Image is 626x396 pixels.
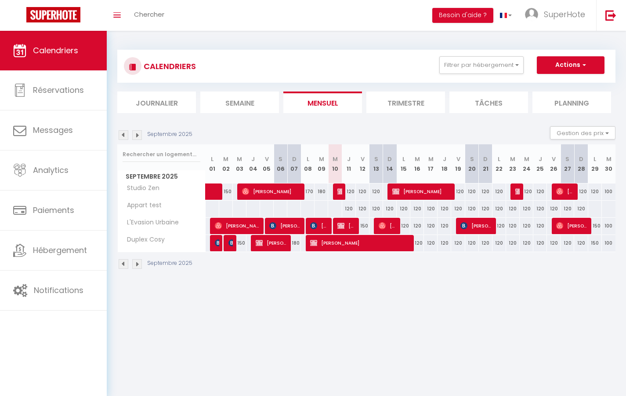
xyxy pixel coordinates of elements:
th: 07 [287,144,301,183]
span: Studio Zen [119,183,162,193]
span: [PERSON_NAME] [460,217,492,234]
th: 14 [383,144,397,183]
li: Trimestre [366,92,445,113]
li: Planning [532,92,611,113]
div: 120 [383,201,397,217]
h3: CALENDRIERS [141,56,196,76]
div: 150 [356,218,369,234]
abbr: S [374,155,378,163]
span: Hébergement [33,245,87,256]
span: Messages [33,125,73,136]
th: 26 [547,144,561,183]
div: 120 [506,201,520,217]
li: Mensuel [283,92,362,113]
th: 09 [315,144,328,183]
abbr: D [387,155,392,163]
abbr: M [510,155,515,163]
button: Actions [537,56,604,74]
th: 28 [574,144,588,183]
abbr: J [251,155,255,163]
span: [PERSON_NAME] [269,217,301,234]
th: 25 [533,144,547,183]
abbr: V [265,155,269,163]
span: Patureau Léa [215,235,219,251]
abbr: V [456,155,460,163]
div: 120 [465,183,479,200]
div: 120 [397,201,410,217]
span: Analytics [33,165,69,176]
div: 170 [301,183,315,200]
input: Rechercher un logement... [123,147,200,162]
abbr: L [211,155,213,163]
span: Réservations [33,84,84,95]
div: 120 [465,235,479,251]
abbr: M [428,155,434,163]
li: Journalier [117,92,196,113]
abbr: M [333,155,338,163]
div: 120 [397,218,410,234]
th: 06 [274,144,287,183]
abbr: J [443,155,446,163]
span: [PERSON_NAME] [392,183,451,200]
div: 150 [233,235,246,251]
div: 120 [451,235,465,251]
button: Filtrer par hébergement [439,56,524,74]
abbr: M [524,155,529,163]
div: 120 [574,201,588,217]
div: 120 [492,201,506,217]
div: 120 [561,201,574,217]
abbr: M [606,155,612,163]
th: 22 [492,144,506,183]
div: 120 [561,235,574,251]
div: 120 [410,201,424,217]
div: 120 [574,235,588,251]
abbr: S [565,155,569,163]
span: Notifications [34,285,83,296]
div: 100 [602,183,615,200]
div: 180 [287,235,301,251]
button: Ouvrir le widget de chat LiveChat [7,4,33,30]
div: 120 [479,235,492,251]
div: 150 [588,218,602,234]
div: 120 [410,235,424,251]
span: [PERSON_NAME] [215,217,260,234]
div: 120 [533,201,547,217]
div: 100 [602,235,615,251]
img: logout [605,10,616,21]
div: 120 [479,201,492,217]
span: [PERSON_NAME] [242,183,301,200]
abbr: S [279,155,282,163]
th: 16 [410,144,424,183]
span: [PERSON_NAME] [310,217,328,234]
div: 120 [533,235,547,251]
div: 120 [451,183,465,200]
div: 120 [369,183,383,200]
span: [PERSON_NAME] [556,183,574,200]
img: ... [525,8,538,21]
th: 24 [520,144,533,183]
th: 19 [451,144,465,183]
abbr: D [579,155,583,163]
p: Septembre 2025 [147,259,192,268]
span: [PERSON_NAME] [310,235,410,251]
li: Semaine [200,92,279,113]
span: [PERSON_NAME] [515,183,520,200]
div: 120 [547,235,561,251]
th: 04 [246,144,260,183]
div: 120 [438,235,451,251]
span: Calendriers [33,45,78,56]
abbr: D [483,155,488,163]
div: 120 [588,183,602,200]
div: 120 [492,218,506,234]
span: Duplex Cosy [119,235,167,245]
abbr: M [223,155,228,163]
div: 120 [492,235,506,251]
div: 120 [479,183,492,200]
div: 120 [342,183,356,200]
div: 120 [342,201,356,217]
th: 15 [397,144,410,183]
div: 120 [520,218,533,234]
span: [PERSON_NAME] [556,217,588,234]
th: 11 [342,144,356,183]
div: 120 [520,183,533,200]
